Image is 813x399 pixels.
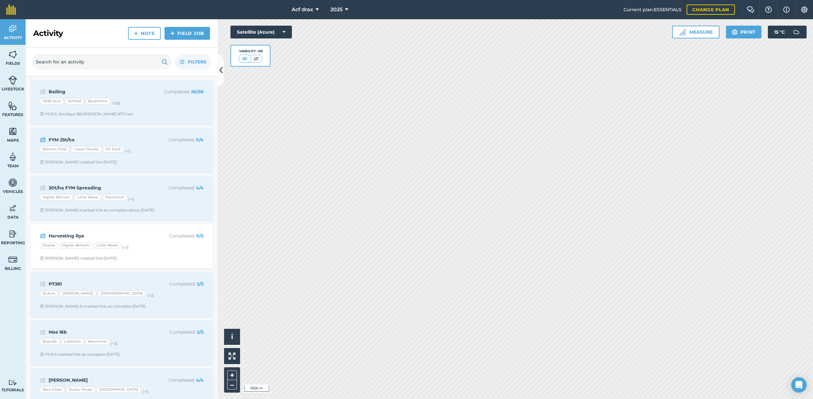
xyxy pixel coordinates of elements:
p: Completed : [153,377,204,384]
a: BailingCompleted: 56/5614/20 AcreAirfieldBackhome(+53)Clock with arrow pointing clockwisePhill S:... [35,84,209,121]
a: P7381Completed: 5/516 Acre[PERSON_NAME][DEMOGRAPHIC_DATA](+2)Clock with arrow pointing clockwise[... [35,276,209,313]
img: svg+xml;base64,PHN2ZyB4bWxucz0iaHR0cDovL3d3dy53My5vcmcvMjAwMC9zdmciIHdpZHRoPSIxNCIgaGVpZ2h0PSIyNC... [170,29,175,37]
div: Bars Close [40,387,65,393]
small: (+ 1 ) [125,149,131,154]
strong: 30t/ha FYM Spreading [49,184,150,191]
img: svg+xml;base64,PD94bWwgdmVyc2lvbj0iMS4wIiBlbmNvZGluZz0idXRmLTgiPz4KPCEtLSBHZW5lcmF0b3I6IEFkb2JlIE... [40,232,46,240]
p: Completed : [153,184,204,191]
strong: Mas 16b [49,328,150,336]
div: Visibility: On [238,49,263,54]
a: Harvesting RyeCompleted: 0/5DownsHigher BottomLittle Wood(+2)Clock with arrow pointing clockwise[... [35,228,209,265]
button: Print [726,26,762,38]
div: [PERSON_NAME] [60,290,96,297]
img: svg+xml;base64,PD94bWwgdmVyc2lvbj0iMS4wIiBlbmNvZGluZz0idXRmLTgiPz4KPCEtLSBHZW5lcmF0b3I6IEFkb2JlIE... [40,376,46,384]
img: svg+xml;base64,PHN2ZyB4bWxucz0iaHR0cDovL3d3dy53My5vcmcvMjAwMC9zdmciIHdpZHRoPSI1NiIgaGVpZ2h0PSI2MC... [8,50,17,59]
div: 16 Acre [40,290,58,297]
button: Satellite (Azure) [230,26,292,38]
div: Boardle [40,338,60,345]
img: Clock with arrow pointing clockwise [40,352,44,356]
button: i [224,329,240,345]
img: svg+xml;base64,PD94bWwgdmVyc2lvbj0iMS4wIiBlbmNvZGluZz0idXRmLTgiPz4KPCEtLSBHZW5lcmF0b3I6IEFkb2JlIE... [790,26,803,38]
small: (+ 1 ) [128,197,134,202]
img: Two speech bubbles overlapping with the left bubble in the forefront [747,6,754,13]
div: Open Intercom Messenger [791,377,807,393]
img: svg+xml;base64,PD94bWwgdmVyc2lvbj0iMS4wIiBlbmNvZGluZz0idXRmLTgiPz4KPCEtLSBHZW5lcmF0b3I6IEFkb2JlIE... [8,229,17,239]
div: [PERSON_NAME] A marked this as complete [DATE] [40,304,146,309]
a: Note [128,27,161,40]
span: Filters [188,58,206,65]
div: [PERSON_NAME] created this [DATE] [40,160,117,165]
img: svg+xml;base64,PD94bWwgdmVyc2lvbj0iMS4wIiBlbmNvZGluZz0idXRmLTgiPz4KPCEtLSBHZW5lcmF0b3I6IEFkb2JlIE... [8,380,17,386]
a: FYM 25t/haCompleted: 0/4Bottom FieldLower DavidsPit Field(+1)Clock with arrow pointing clockwise[... [35,132,209,169]
img: svg+xml;base64,PD94bWwgdmVyc2lvbj0iMS4wIiBlbmNvZGluZz0idXRmLTgiPz4KPCEtLSBHZW5lcmF0b3I6IEFkb2JlIE... [40,328,46,336]
strong: FYM 25t/ha [49,136,150,143]
strong: 4 / 4 [196,185,204,191]
div: Bottom Field [40,146,69,153]
img: Ruler icon [679,29,686,35]
img: svg+xml;base64,PD94bWwgdmVyc2lvbj0iMS4wIiBlbmNvZGluZz0idXRmLTgiPz4KPCEtLSBHZW5lcmF0b3I6IEFkb2JlIE... [8,75,17,85]
div: Backhome [85,98,110,104]
img: svg+xml;base64,PHN2ZyB4bWxucz0iaHR0cDovL3d3dy53My5vcmcvMjAwMC9zdmciIHdpZHRoPSIxOSIgaGVpZ2h0PSIyNC... [162,58,168,66]
div: [DEMOGRAPHIC_DATA] [98,290,146,297]
strong: 5 / 5 [197,281,204,287]
input: Search for an activity [32,54,172,70]
div: Higher Bottom [59,242,93,249]
h2: Activity [33,28,63,38]
strong: 4 / 4 [196,377,204,383]
small: (+ 2 ) [147,293,154,298]
div: [PERSON_NAME] created this [DATE] [40,256,117,261]
img: Clock with arrow pointing clockwise [40,208,44,212]
strong: Harvesting Rye [49,232,150,239]
a: Change plan [687,4,735,15]
button: Filters [175,54,211,70]
button: – [227,380,237,389]
small: (+ 53 ) [112,101,120,105]
img: A cog icon [801,6,808,13]
div: 14/20 Acre [40,98,64,104]
div: Lobbetts [61,338,84,345]
strong: [PERSON_NAME] [49,377,150,384]
button: 15 °C [768,26,807,38]
img: svg+xml;base64,PHN2ZyB4bWxucz0iaHR0cDovL3d3dy53My5vcmcvMjAwMC9zdmciIHdpZHRoPSIxNCIgaGVpZ2h0PSIyNC... [134,29,138,37]
strong: 0 / 4 [196,137,204,143]
div: Newmans [85,338,109,345]
div: Phill S: Stickleys 189 [PERSON_NAME] 87.5 ton [40,112,133,117]
small: (+ 2 ) [111,341,117,346]
span: 2025 [330,6,342,13]
img: Clock with arrow pointing clockwise [40,160,44,164]
div: [PERSON_NAME] marked this as complete about [DATE] [40,208,154,213]
img: svg+xml;base64,PD94bWwgdmVyc2lvbj0iMS4wIiBlbmNvZGluZz0idXRmLTgiPz4KPCEtLSBHZW5lcmF0b3I6IEFkb2JlIE... [8,24,17,34]
strong: P7381 [49,280,150,287]
img: svg+xml;base64,PHN2ZyB4bWxucz0iaHR0cDovL3d3dy53My5vcmcvMjAwMC9zdmciIHdpZHRoPSI1MCIgaGVpZ2h0PSI0MC... [241,55,249,62]
img: svg+xml;base64,PHN2ZyB4bWxucz0iaHR0cDovL3d3dy53My5vcmcvMjAwMC9zdmciIHdpZHRoPSI1NiIgaGVpZ2h0PSI2MC... [8,101,17,111]
button: + [227,370,237,380]
img: Clock with arrow pointing clockwise [40,256,44,260]
strong: Bailing [49,88,150,95]
div: Downs [40,242,58,249]
img: A question mark icon [765,6,772,13]
p: Completed : [153,136,204,143]
div: Plantation [102,194,127,201]
a: 30t/ha FYM SpreadingCompleted: 4/4Higher BottomLittle WoodPlantation(+1)Clock with arrow pointing... [35,180,209,217]
a: Mas 16bCompleted: 5/5BoardleLobbettsNewmans(+2)Clock with arrow pointing clockwisePhill S marked ... [35,324,209,361]
img: svg+xml;base64,PD94bWwgdmVyc2lvbj0iMS4wIiBlbmNvZGluZz0idXRmLTgiPz4KPCEtLSBHZW5lcmF0b3I6IEFkb2JlIE... [40,88,46,96]
div: Phill S marked this as complete [DATE] [40,352,120,357]
small: (+ 2 ) [122,245,129,250]
img: svg+xml;base64,PD94bWwgdmVyc2lvbj0iMS4wIiBlbmNvZGluZz0idXRmLTgiPz4KPCEtLSBHZW5lcmF0b3I6IEFkb2JlIE... [40,280,46,288]
span: Current plan : ESSENTIALS [624,6,681,13]
img: Clock with arrow pointing clockwise [40,112,44,116]
img: svg+xml;base64,PHN2ZyB4bWxucz0iaHR0cDovL3d3dy53My5vcmcvMjAwMC9zdmciIHdpZHRoPSIxOSIgaGVpZ2h0PSIyNC... [732,28,738,36]
span: i [231,333,233,341]
small: (+ 1 ) [142,389,149,394]
span: Acf drax [292,6,313,13]
div: Little Wood [74,194,101,201]
img: Clock with arrow pointing clockwise [40,304,44,308]
div: Higher Bottom [40,194,73,201]
img: svg+xml;base64,PD94bWwgdmVyc2lvbj0iMS4wIiBlbmNvZGluZz0idXRmLTgiPz4KPCEtLSBHZW5lcmF0b3I6IEFkb2JlIE... [40,136,46,144]
span: 15 ° C [774,26,785,38]
img: svg+xml;base64,PD94bWwgdmVyc2lvbj0iMS4wIiBlbmNvZGluZz0idXRmLTgiPz4KPCEtLSBHZW5lcmF0b3I6IEFkb2JlIE... [8,178,17,187]
p: Completed : [153,88,204,95]
img: svg+xml;base64,PD94bWwgdmVyc2lvbj0iMS4wIiBlbmNvZGluZz0idXRmLTgiPz4KPCEtLSBHZW5lcmF0b3I6IEFkb2JlIE... [40,184,46,192]
strong: 5 / 5 [197,329,204,335]
div: Lower Davids [71,146,101,153]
